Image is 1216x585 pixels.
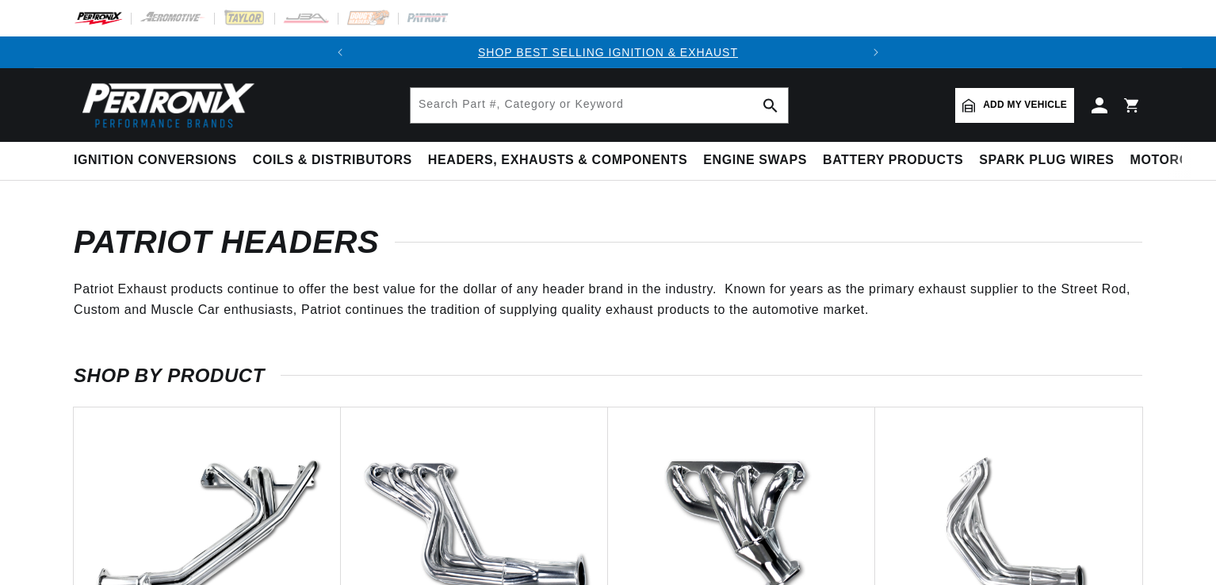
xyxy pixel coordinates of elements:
p: Patriot Exhaust products continue to offer the best value for the dollar of any header brand in t... [74,279,1142,319]
div: Announcement [356,44,860,61]
span: Ignition Conversions [74,152,237,169]
summary: Engine Swaps [695,142,815,179]
span: Spark Plug Wires [979,152,1114,169]
summary: Headers, Exhausts & Components [420,142,695,179]
button: search button [753,88,788,123]
button: Translation missing: en.sections.announcements.next_announcement [860,36,892,68]
span: Coils & Distributors [253,152,412,169]
span: Battery Products [823,152,963,169]
span: Engine Swaps [703,152,807,169]
h2: SHOP BY PRODUCT [74,368,1142,384]
summary: Battery Products [815,142,971,179]
input: Search Part #, Category or Keyword [411,88,788,123]
div: 1 of 2 [356,44,860,61]
img: Pertronix [74,78,256,132]
summary: Ignition Conversions [74,142,245,179]
summary: Coils & Distributors [245,142,420,179]
slideshow-component: Translation missing: en.sections.announcements.announcement_bar [34,36,1182,68]
span: Add my vehicle [983,97,1067,113]
span: Headers, Exhausts & Components [428,152,687,169]
a: SHOP BEST SELLING IGNITION & EXHAUST [478,46,738,59]
a: Add my vehicle [955,88,1074,123]
summary: Spark Plug Wires [971,142,1122,179]
h1: Patriot Headers [74,228,1142,255]
button: Translation missing: en.sections.announcements.previous_announcement [324,36,356,68]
